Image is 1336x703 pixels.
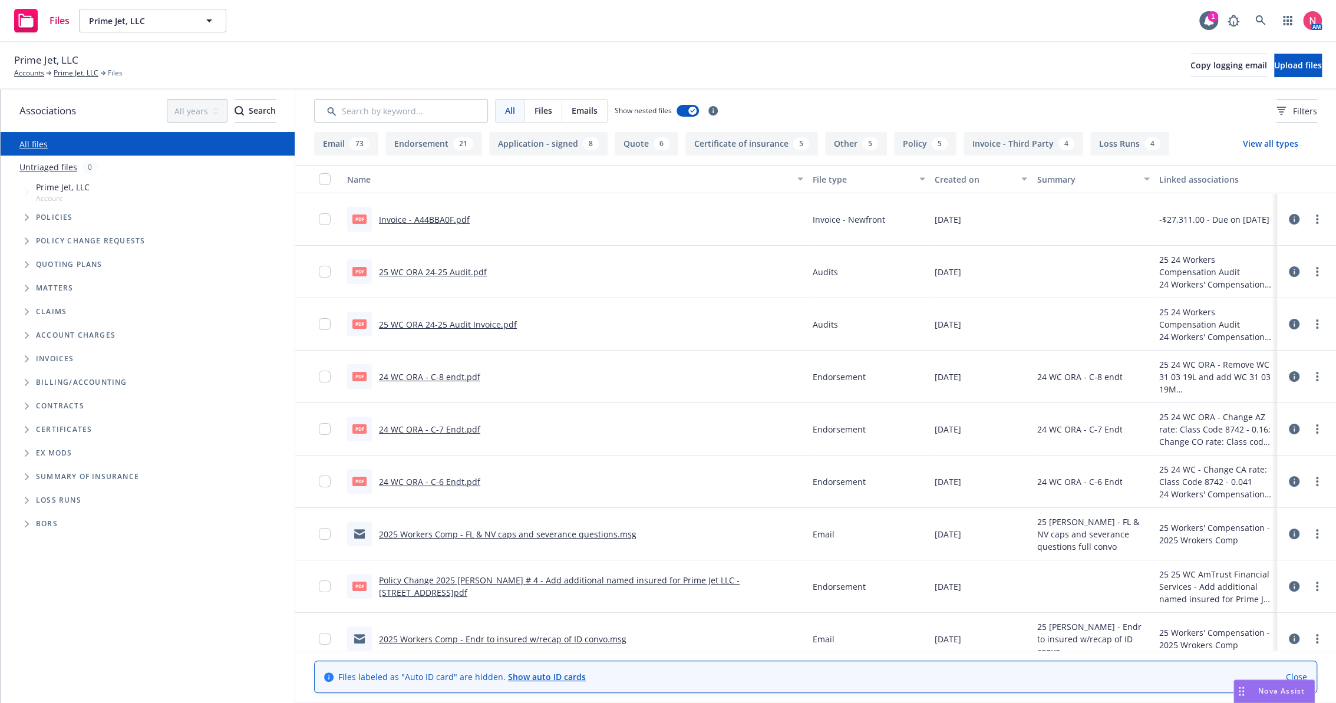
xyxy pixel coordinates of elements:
a: Untriaged files [19,161,77,173]
span: Filters [1276,105,1317,117]
a: Policy Change 2025 [PERSON_NAME] # 4 - Add additional named insured for Prime Jet LLC - [STREET_A... [379,575,740,598]
a: 25 WC ORA 24-25 Audit.pdf [379,266,487,278]
input: Toggle Row Selected [319,371,331,382]
span: pdf [352,267,367,276]
a: more [1310,422,1324,436]
a: more [1310,632,1324,646]
div: -$27,311.00 - Due on [DATE] [1159,213,1269,226]
button: Endorsement [385,132,482,156]
span: Account charges [36,332,116,339]
div: Folder Tree Example [1,371,295,536]
span: Files labeled as "Auto ID card" are hidden. [338,671,586,683]
span: pdf [352,424,367,433]
span: 24 WC ORA - C-6 Endt [1037,476,1122,488]
button: Other [825,132,887,156]
span: BORs [36,520,58,527]
span: Nova Assist [1258,686,1305,696]
span: Emails [572,104,598,117]
button: Quote [615,132,678,156]
a: 24 WC ORA - C-8 endt.pdf [379,371,480,382]
span: [DATE] [935,580,961,593]
img: photo [1303,11,1322,30]
input: Select all [319,173,331,185]
span: Invoices [36,355,74,362]
span: Quoting plans [36,261,103,268]
a: more [1310,265,1324,279]
span: pdf [352,372,367,381]
div: 25 24 WC - Change CA rate: Class Code 8742 - 0.041 [1159,463,1272,488]
div: 0 [82,160,98,174]
button: Application - signed [489,132,608,156]
span: Email [813,633,834,645]
div: 25 24 WC ORA - Remove WC 31 03 19L and add WC 31 03 19M [1159,358,1272,395]
a: more [1310,212,1324,226]
input: Toggle Row Selected [319,213,331,225]
span: Audits [813,266,838,278]
span: [DATE] [935,476,961,488]
span: Audits [813,318,838,331]
input: Toggle Row Selected [319,423,331,435]
button: View all types [1224,132,1317,156]
a: Files [9,4,74,37]
button: Loss Runs [1090,132,1169,156]
span: Billing/Accounting [36,379,127,386]
input: Toggle Row Selected [319,528,331,540]
button: Filters [1276,99,1317,123]
span: Contracts [36,402,84,410]
span: Associations [19,103,76,118]
a: Invoice - A44BBA0F.pdf [379,214,470,225]
div: 73 [349,137,370,150]
span: Summary of insurance [36,473,139,480]
input: Toggle Row Selected [319,266,331,278]
div: 6 [654,137,669,150]
button: Nova Assist [1233,679,1315,703]
button: Name [342,165,808,193]
div: 24 Workers' Compensation [1159,278,1272,291]
span: pdf [352,477,367,486]
div: 24 Workers' Compensation [1159,331,1272,343]
span: Endorsement [813,580,866,593]
div: 25 25 WC AmTrust Financial Services - Add additional named insured for Prime Jet LLC - [STREET_AD... [1159,568,1272,605]
div: 5 [793,137,809,150]
span: Prime Jet, LLC [89,15,191,27]
a: Report a Bug [1222,9,1245,32]
span: Endorsement [813,476,866,488]
div: 5 [932,137,948,150]
div: 5 [862,137,878,150]
span: Files [535,104,552,117]
span: [DATE] [935,266,961,278]
button: SearchSearch [235,99,276,123]
span: [DATE] [935,371,961,383]
div: Tree Example [1,179,295,371]
span: [DATE] [935,423,961,435]
a: Accounts [14,68,44,78]
a: 2025 Workers Comp - FL & NV caps and severance questions.msg [379,529,636,540]
span: Invoice - Newfront [813,213,885,226]
a: 24 WC ORA - C-6 Endt.pdf [379,476,480,487]
span: [DATE] [935,318,961,331]
a: more [1310,527,1324,541]
a: more [1310,474,1324,489]
input: Toggle Row Selected [319,580,331,592]
span: 25 [PERSON_NAME] - FL & NV caps and severance questions full convo [1037,516,1150,553]
span: [DATE] [935,633,961,645]
span: Endorsement [813,371,866,383]
a: more [1310,317,1324,331]
div: 1 [1208,11,1218,22]
a: Prime Jet, LLC [54,68,98,78]
span: 24 WC ORA - C-7 Endt [1037,423,1122,435]
span: [DATE] [935,528,961,540]
div: 24 Workers' Compensation [1159,488,1272,500]
div: 8 [583,137,599,150]
span: Certificates [36,426,92,433]
a: Search [1249,9,1272,32]
span: Prime Jet, LLC [36,181,90,193]
div: Drag to move [1234,680,1249,702]
span: Files [50,16,70,25]
button: Linked associations [1154,165,1277,193]
input: Toggle Row Selected [319,633,331,645]
button: Created on [930,165,1032,193]
span: Account [36,193,90,203]
span: Filters [1293,105,1317,117]
div: 25 24 WC ORA - Change AZ rate: Class Code 8742 - 0.16; Change CO rate: Class code 8742 - 0.18; Ch... [1159,411,1272,448]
